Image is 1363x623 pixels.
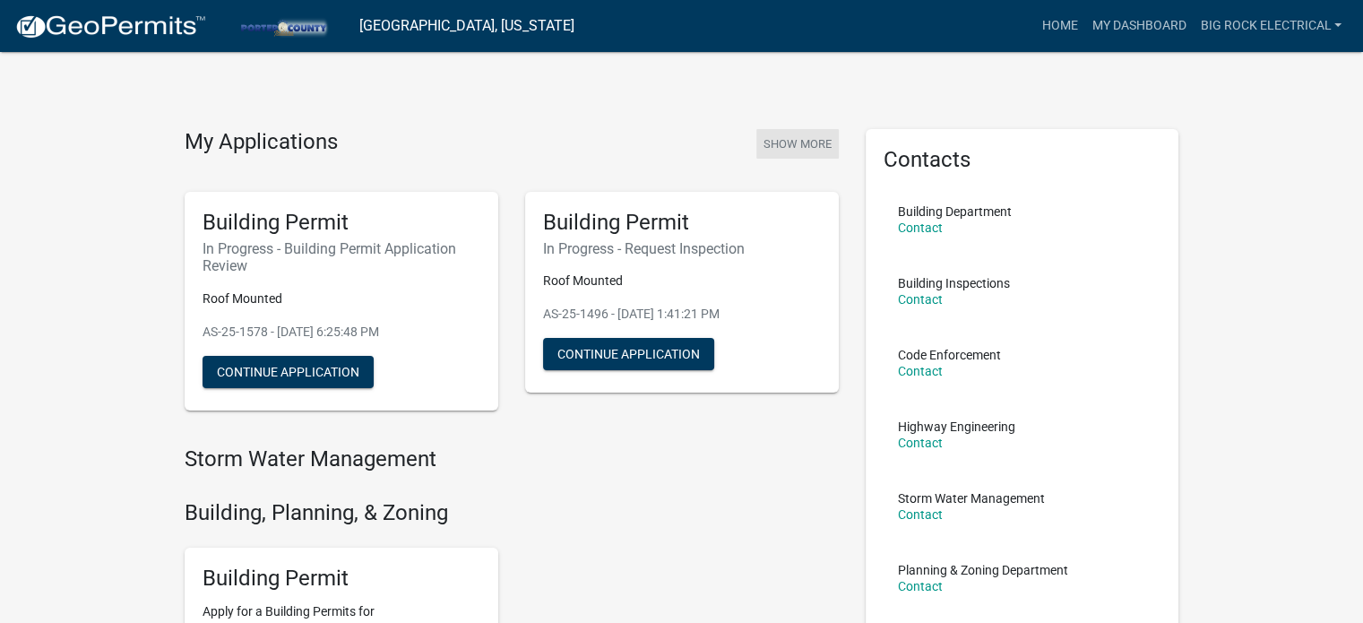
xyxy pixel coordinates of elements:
p: AS-25-1496 - [DATE] 1:41:21 PM [543,305,821,324]
h5: Building Permit [543,210,821,236]
a: Contact [898,507,943,522]
h4: My Applications [185,129,338,156]
a: [GEOGRAPHIC_DATA], [US_STATE] [359,11,574,41]
h4: Building, Planning, & Zoning [185,500,839,526]
button: Continue Application [543,338,714,370]
h6: In Progress - Request Inspection [543,240,821,257]
img: Porter County, Indiana [220,13,345,38]
p: Roof Mounted [203,290,480,308]
p: Code Enforcement [898,349,1001,361]
p: Planning & Zoning Department [898,564,1068,576]
h5: Contacts [884,147,1161,173]
a: Big Rock Electrical [1193,9,1349,43]
button: Show More [756,129,839,159]
p: AS-25-1578 - [DATE] 6:25:48 PM [203,323,480,342]
p: Roof Mounted [543,272,821,290]
a: Contact [898,221,943,235]
p: Building Inspections [898,277,1010,290]
h6: In Progress - Building Permit Application Review [203,240,480,274]
h5: Building Permit [203,210,480,236]
button: Continue Application [203,356,374,388]
a: Contact [898,292,943,307]
a: Home [1034,9,1084,43]
a: Contact [898,436,943,450]
p: Building Department [898,205,1012,218]
p: Storm Water Management [898,492,1045,505]
p: Highway Engineering [898,420,1015,433]
a: My Dashboard [1084,9,1193,43]
h4: Storm Water Management [185,446,839,472]
a: Contact [898,579,943,593]
a: Contact [898,364,943,378]
h5: Building Permit [203,566,480,592]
